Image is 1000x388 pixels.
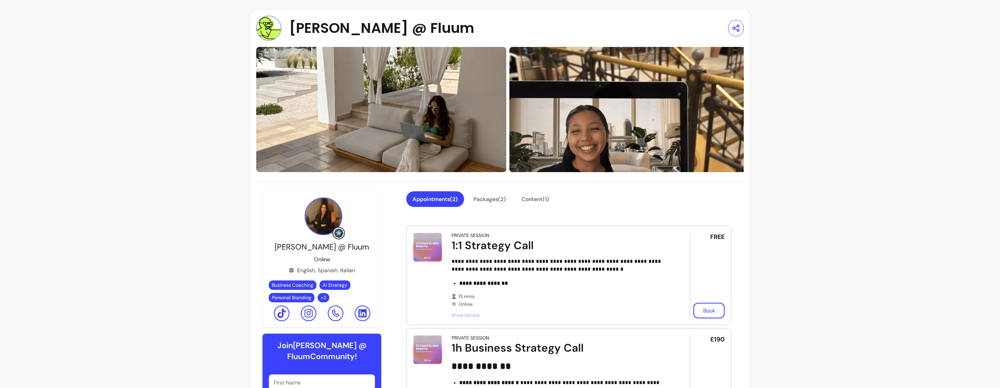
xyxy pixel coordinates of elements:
input: First Name [274,379,370,386]
div: English, Spanish, Italian [289,266,355,274]
span: £190 [710,335,725,344]
button: Book [693,303,725,318]
h6: Join [PERSON_NAME] @ Fluum Community! [269,340,375,362]
span: Personal Branding [272,295,311,301]
span: Business Coaching [272,282,313,288]
img: 1:1 Strategy Call [413,232,442,262]
img: https://d22cr2pskkweo8.cloudfront.net/e6cc878d-8a22-41eb-9f03-0b58dcd9b55c [256,47,506,172]
span: [PERSON_NAME] @ Fluum [275,242,369,252]
div: 1h Business Strategy Call [452,341,668,355]
div: Private Session [452,232,489,239]
span: [PERSON_NAME] @ Fluum [289,20,474,36]
img: 1h Business Strategy Call [413,335,442,364]
img: Provider image [305,198,342,235]
button: Packages(2) [467,191,512,207]
span: AI Strategy [323,282,347,288]
span: FREE [710,232,725,242]
span: + 2 [319,295,328,301]
div: 1:1 Strategy Call [452,239,668,253]
button: Content(1) [515,191,555,207]
span: Show details [452,312,668,318]
img: Grow [334,228,343,238]
img: https://d22cr2pskkweo8.cloudfront.net/bce73154-f98b-4100-b32c-6afb37419e81 [509,47,759,172]
button: Appointments(2) [406,191,464,207]
div: Private Session [452,335,489,341]
div: Online [452,293,668,307]
img: Provider image [256,16,281,41]
p: Online [314,255,330,263]
span: 15 mins [459,293,668,300]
